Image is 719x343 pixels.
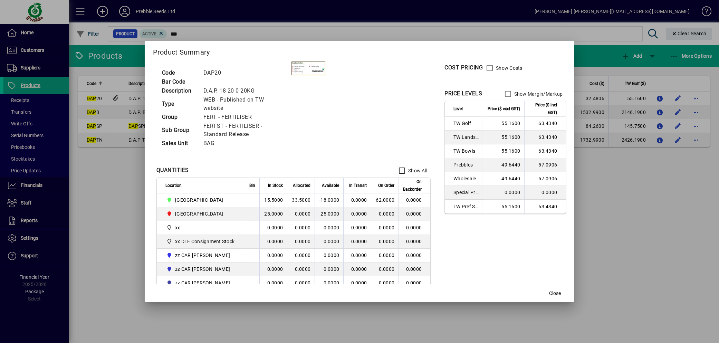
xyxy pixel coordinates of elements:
td: 55.1600 [483,144,524,158]
span: 62.0000 [376,197,395,203]
td: Group [159,113,200,122]
span: In Stock [268,182,283,189]
td: FERTST - FERTILISER - Standard Release [200,122,291,139]
label: Show Costs [495,65,523,72]
span: zz CAR [PERSON_NAME] [175,252,230,259]
span: Bin [249,182,255,189]
td: 0.0000 [287,263,315,276]
td: 49.6440 [483,172,524,186]
td: 0.0000 [259,263,287,276]
span: [GEOGRAPHIC_DATA] [175,197,223,203]
span: Special Price [453,189,479,196]
span: zz CAR [PERSON_NAME] [175,279,230,286]
span: 0.0000 [351,239,367,244]
td: Sales Unit [159,139,200,148]
span: Price ($ excl GST) [488,105,520,113]
span: 0.0000 [379,225,395,230]
span: In Transit [349,182,367,189]
td: 0.0000 [315,276,343,290]
td: 57.0906 [524,158,566,172]
td: BAG [200,139,291,148]
td: 0.0000 [399,193,430,207]
td: 57.0906 [524,172,566,186]
span: 0.0000 [351,197,367,203]
td: Description [159,86,200,95]
label: Show All [407,167,427,174]
td: 0.0000 [399,276,430,290]
button: Close [544,287,566,299]
td: 0.0000 [399,207,430,221]
td: 0.0000 [524,186,566,200]
td: 0.0000 [483,186,524,200]
span: 0.0000 [379,280,395,286]
span: zz CAR CRAIG B [165,265,238,273]
h2: Product Summary [145,41,575,61]
td: 25.0000 [315,207,343,221]
td: Type [159,95,200,113]
td: 0.0000 [287,235,315,249]
td: FERT - FERTILISER [200,113,291,122]
span: xx DLF Consignment Stock [165,237,238,246]
span: 0.0000 [351,280,367,286]
td: 0.0000 [259,249,287,263]
td: 49.6440 [483,158,524,172]
span: xx DLF Consignment Stock [175,238,234,245]
span: 0.0000 [379,266,395,272]
span: TW Landscaper [453,134,479,141]
td: 0.0000 [315,263,343,276]
div: PRICE LEVELS [444,89,482,98]
td: 0.0000 [259,221,287,235]
span: xx [165,223,238,232]
td: 0.0000 [287,276,315,290]
td: 0.0000 [259,235,287,249]
td: 15.5000 [259,193,287,207]
span: 0.0000 [379,253,395,258]
span: 0.0000 [351,225,367,230]
span: zz CAR CARL [165,251,238,259]
div: QUANTITIES [156,166,189,174]
td: 33.5000 [287,193,315,207]
td: 0.0000 [315,235,343,249]
td: 0.0000 [399,221,430,235]
span: TW Bowls [453,147,479,154]
td: WEB - Published on TW website [200,95,291,113]
td: DAP20 [200,68,291,77]
span: Available [322,182,339,189]
td: Code [159,68,200,77]
span: Prebbles [453,161,479,168]
span: [GEOGRAPHIC_DATA] [175,210,223,217]
td: 0.0000 [399,235,430,249]
td: 0.0000 [315,249,343,263]
span: 0.0000 [351,211,367,217]
td: 0.0000 [287,249,315,263]
td: D.A.P. 18 20 0 20KG [200,86,291,95]
span: PALMERSTON NORTH [165,210,238,218]
span: CHRISTCHURCH [165,196,238,204]
span: TW Pref Sup [453,203,479,210]
span: Price ($ incl GST) [529,101,557,116]
span: Location [165,182,182,189]
span: zz CAR [PERSON_NAME] [175,266,230,273]
div: COST PRICING [444,64,483,72]
span: Close [549,290,561,297]
td: 63.4340 [524,144,566,158]
td: 0.0000 [399,249,430,263]
span: 0.0000 [379,239,395,244]
td: 0.0000 [399,263,430,276]
span: On Order [378,182,394,189]
td: 55.1600 [483,117,524,131]
td: 0.0000 [287,207,315,221]
span: 0.0000 [379,211,395,217]
span: 0.0000 [351,253,367,258]
span: zz CAR CRAIG G [165,279,238,287]
td: Bar Code [159,77,200,86]
img: contain [291,61,326,76]
td: 63.4340 [524,131,566,144]
td: 0.0000 [315,221,343,235]
span: Wholesale [453,175,479,182]
td: -18.0000 [315,193,343,207]
td: 55.1600 [483,200,524,213]
span: 0.0000 [351,266,367,272]
span: xx [175,224,180,231]
td: 0.0000 [287,221,315,235]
